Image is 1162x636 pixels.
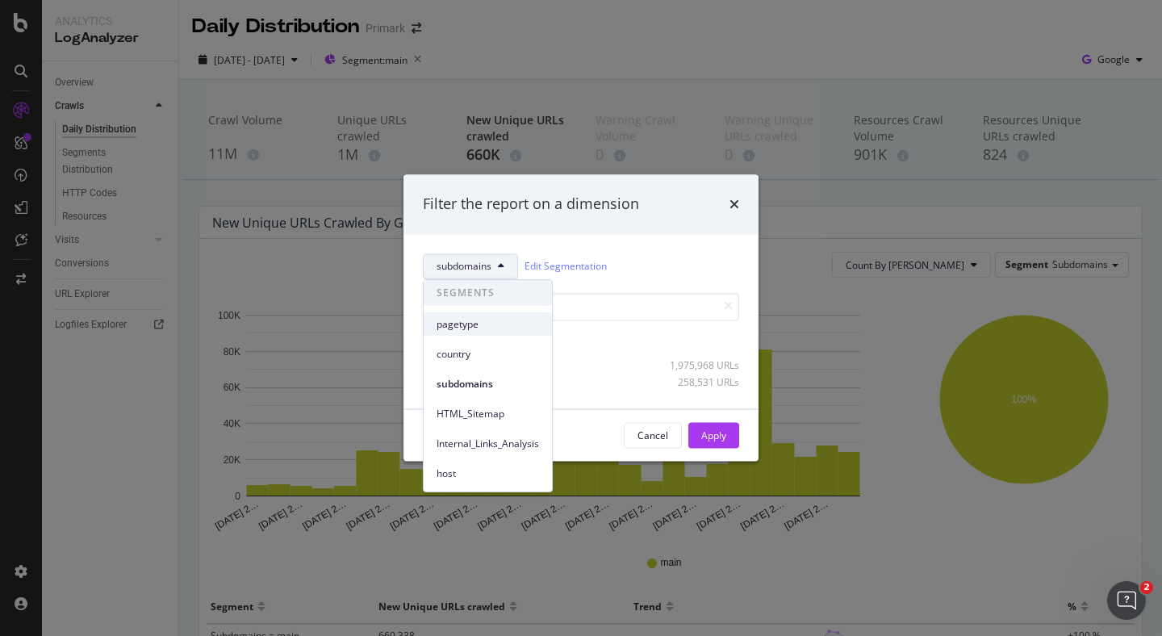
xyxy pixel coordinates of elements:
[437,317,539,332] span: pagetype
[423,333,739,347] div: Select all data available
[660,358,739,372] div: 1,975,968 URLs
[437,437,539,451] span: Internal_Links_Analysis
[660,375,739,389] div: 258,531 URLs
[437,407,539,421] span: HTML_Sitemap
[403,174,759,461] div: modal
[624,423,682,449] button: Cancel
[423,194,639,215] div: Filter the report on a dimension
[688,423,739,449] button: Apply
[1107,581,1146,620] iframe: Intercom live chat
[701,429,726,442] div: Apply
[437,467,539,481] span: host
[423,292,739,320] input: Search
[729,194,739,215] div: times
[437,260,491,274] span: subdomains
[637,429,668,442] div: Cancel
[424,280,552,306] span: SEGMENTS
[437,347,539,362] span: country
[423,253,518,279] button: subdomains
[525,258,607,275] a: Edit Segmentation
[1140,581,1153,594] span: 2
[437,377,539,391] span: subdomains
